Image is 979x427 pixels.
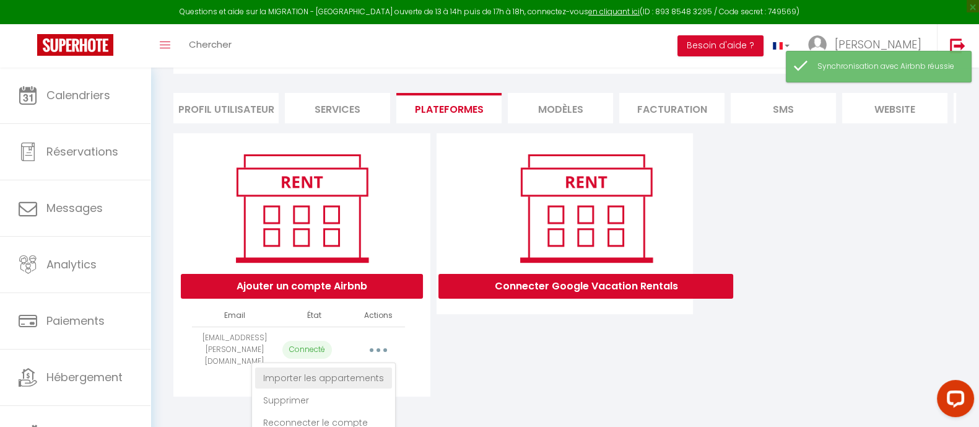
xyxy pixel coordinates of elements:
[808,35,827,54] img: ...
[817,61,959,73] div: Synchronisation avec Airbnb réussie
[507,149,665,268] img: rent.png
[189,38,232,51] span: Chercher
[282,341,332,359] p: Connecté
[285,93,390,123] li: Services
[181,274,423,299] button: Ajouter un compte Airbnb
[588,6,640,17] a: en cliquant ici
[173,93,279,123] li: Profil Utilisateur
[46,257,97,272] span: Analytics
[731,93,836,123] li: SMS
[508,93,613,123] li: MODÈLES
[46,144,118,159] span: Réservations
[438,274,733,299] button: Connecter Google Vacation Rentals
[677,35,764,56] button: Besoin d'aide ?
[46,369,123,385] span: Hébergement
[352,305,405,327] th: Actions
[46,313,105,328] span: Paiements
[180,24,241,68] a: Chercher
[46,87,110,103] span: Calendriers
[950,38,965,53] img: logout
[842,93,947,123] li: website
[192,327,277,372] td: [EMAIL_ADDRESS][PERSON_NAME][DOMAIN_NAME]
[835,37,921,52] span: [PERSON_NAME]
[927,375,979,427] iframe: LiveChat chat widget
[619,93,724,123] li: Facturation
[46,200,103,216] span: Messages
[277,305,352,327] th: État
[255,368,392,389] a: Importer les appartements
[223,149,381,268] img: rent.png
[799,24,937,68] a: ... [PERSON_NAME]
[396,93,502,123] li: Plateformes
[192,305,277,327] th: Email
[255,390,392,411] a: Supprimer
[37,34,113,56] img: Super Booking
